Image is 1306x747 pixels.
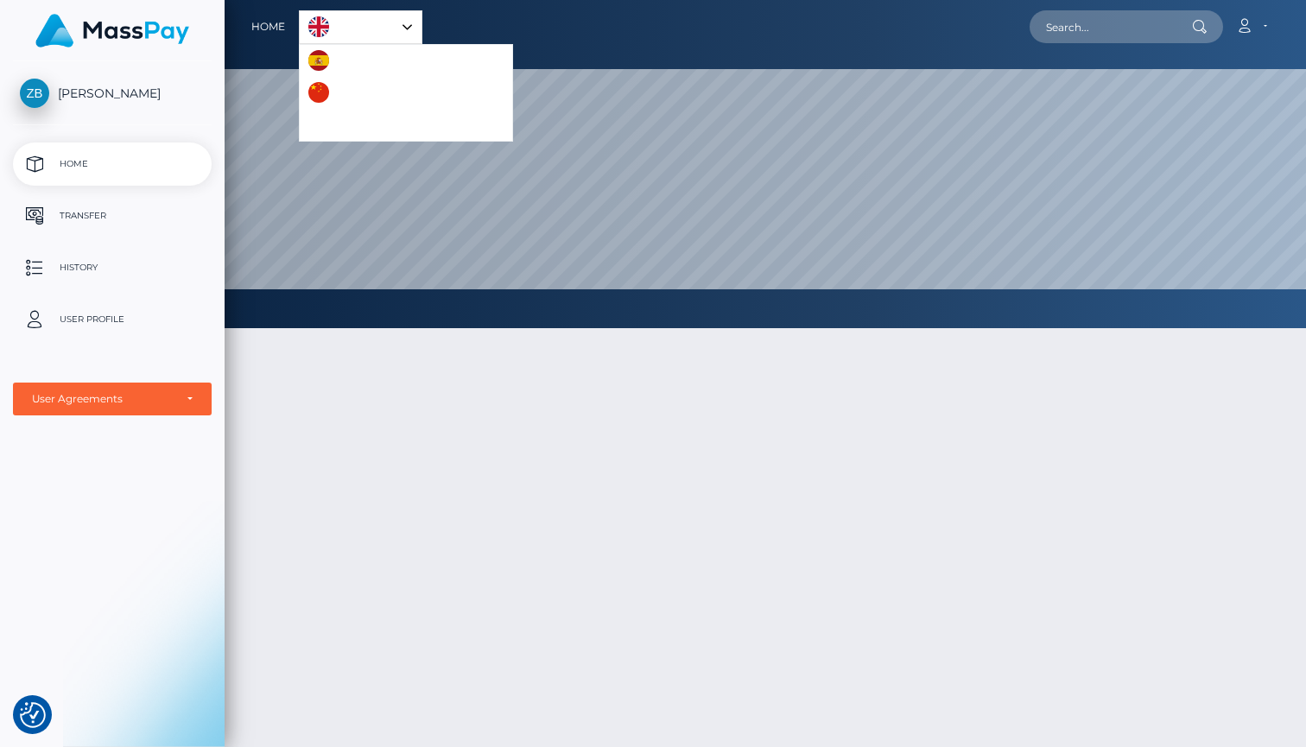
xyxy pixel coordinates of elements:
[1030,10,1192,43] input: Search...
[300,77,405,109] a: 中文 (简体)
[35,14,189,47] img: MassPay
[20,151,205,177] p: Home
[13,298,212,341] a: User Profile
[13,194,212,237] a: Transfer
[300,45,396,77] a: Español
[300,109,512,141] a: Português ([GEOGRAPHIC_DATA])
[13,246,212,289] a: History
[13,85,212,101] span: [PERSON_NAME]
[299,10,422,44] aside: Language selected: English
[251,9,285,45] a: Home
[20,203,205,229] p: Transfer
[13,383,212,415] button: User Agreements
[299,10,422,44] div: Language
[20,255,205,281] p: History
[300,11,422,43] a: English
[20,702,46,728] img: Revisit consent button
[20,702,46,728] button: Consent Preferences
[32,392,174,406] div: User Agreements
[13,142,212,186] a: Home
[20,307,205,332] p: User Profile
[299,44,513,142] ul: Language list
